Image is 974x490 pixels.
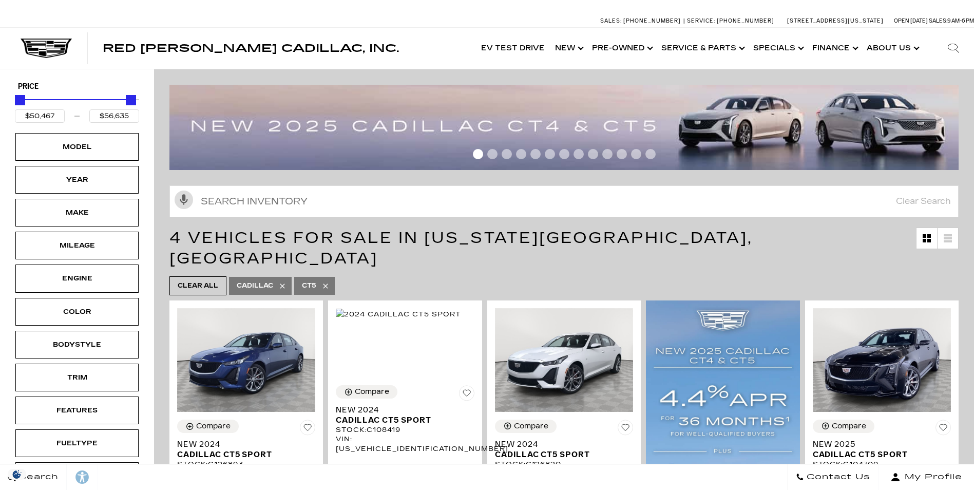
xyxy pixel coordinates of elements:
span: New 2024 [336,405,466,415]
span: Cadillac CT5 Sport [177,449,308,460]
input: Maximum [89,109,139,123]
span: CT5 [302,279,316,292]
svg: Click to toggle on voice search [175,191,193,209]
div: Year [51,174,103,185]
div: VIN: [US_VEHICLE_IDENTIFICATION_NUMBER] [336,435,474,453]
div: YearYear [15,166,139,194]
div: Trim [51,372,103,383]
a: Service & Parts [656,28,748,69]
span: Go to slide 5 [530,149,541,159]
img: Opt-Out Icon [5,469,29,480]
span: Cadillac [237,279,273,292]
span: Search [16,470,59,484]
span: Go to slide 8 [574,149,584,159]
button: Save Vehicle [459,385,474,405]
span: 4 Vehicles for Sale in [US_STATE][GEOGRAPHIC_DATA], [GEOGRAPHIC_DATA] [169,229,753,268]
a: EV Test Drive [476,28,550,69]
section: Click to Open Cookie Consent Modal [5,469,29,480]
img: 2024 Cadillac CT5 Sport [495,308,633,412]
a: New 2024Cadillac CT5 Sport [495,439,633,460]
div: Stock : C104709 [813,460,951,469]
span: Cadillac CT5 Sport [336,415,466,425]
a: New [550,28,587,69]
div: FeaturesFeatures [15,397,139,424]
span: Go to slide 6 [545,149,555,159]
span: Go to slide 12 [631,149,641,159]
div: TrimTrim [15,364,139,391]
div: Stock : C126820 [495,460,633,469]
span: Clear All [178,279,218,292]
span: Go to slide 3 [502,149,512,159]
button: Compare Vehicle [177,420,239,433]
button: Open user profile menu [878,464,974,490]
input: Minimum [15,109,65,123]
div: Compare [514,422,548,431]
img: Cadillac Dark Logo with Cadillac White Text [21,39,72,58]
div: Compare [832,422,866,431]
span: Sales: [600,17,622,24]
span: Go to slide 7 [559,149,569,159]
div: TransmissionTransmission [15,462,139,490]
img: 2024 Cadillac CT5 Sport [177,308,315,412]
div: Make [51,207,103,218]
a: Service: [PHONE_NUMBER] [683,18,777,24]
button: Save Vehicle [618,420,633,439]
img: 2507-july-ct-offer-09 [169,85,966,170]
div: Stock : C108419 [336,425,474,435]
span: [PHONE_NUMBER] [623,17,681,24]
span: [PHONE_NUMBER] [717,17,774,24]
span: New 2025 [813,439,943,449]
div: BodystyleBodystyle [15,331,139,359]
span: Go to slide 1 [473,149,483,159]
span: Go to slide 2 [487,149,498,159]
div: FueltypeFueltype [15,429,139,457]
a: [STREET_ADDRESS][US_STATE] [787,17,884,24]
button: Compare Vehicle [813,420,874,433]
button: Save Vehicle [935,420,951,439]
div: Features [51,405,103,416]
span: Red [PERSON_NAME] Cadillac, Inc. [103,42,399,54]
div: ModelModel [15,133,139,161]
div: Model [51,141,103,153]
a: Contact Us [788,464,878,490]
button: Save Vehicle [300,420,315,439]
span: Go to slide 9 [588,149,598,159]
h5: Price [18,82,136,91]
span: My Profile [901,470,962,484]
div: Compare [355,387,389,397]
span: Service: [687,17,715,24]
a: New 2024Cadillac CT5 Sport [336,405,474,425]
div: Fueltype [51,438,103,449]
button: Compare Vehicle [336,385,397,399]
a: Pre-Owned [587,28,656,69]
span: Cadillac CT5 Sport [495,449,625,460]
a: New 2024Cadillac CT5 Sport [177,439,315,460]
a: Specials [748,28,807,69]
a: Sales: [PHONE_NUMBER] [600,18,683,24]
div: ColorColor [15,298,139,326]
img: 2025 Cadillac CT5 Sport [813,308,951,412]
div: Maximum Price [126,95,136,105]
span: Go to slide 11 [617,149,627,159]
div: Stock : C126893 [177,460,315,469]
div: Price [15,91,139,123]
span: New 2024 [495,439,625,449]
span: Go to slide 4 [516,149,526,159]
span: Contact Us [804,470,870,484]
a: Finance [807,28,862,69]
div: Mileage [51,240,103,251]
div: Compare [196,422,231,431]
a: New 2025Cadillac CT5 Sport [813,439,951,460]
span: Go to slide 10 [602,149,613,159]
span: 9 AM-6 PM [947,17,974,24]
a: Red [PERSON_NAME] Cadillac, Inc. [103,43,399,53]
img: 2024 Cadillac CT5 Sport [336,309,461,320]
div: Engine [51,273,103,284]
span: Cadillac CT5 Sport [813,449,943,460]
div: EngineEngine [15,265,139,292]
button: Compare Vehicle [495,420,557,433]
div: Bodystyle [51,339,103,350]
a: About Us [862,28,923,69]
